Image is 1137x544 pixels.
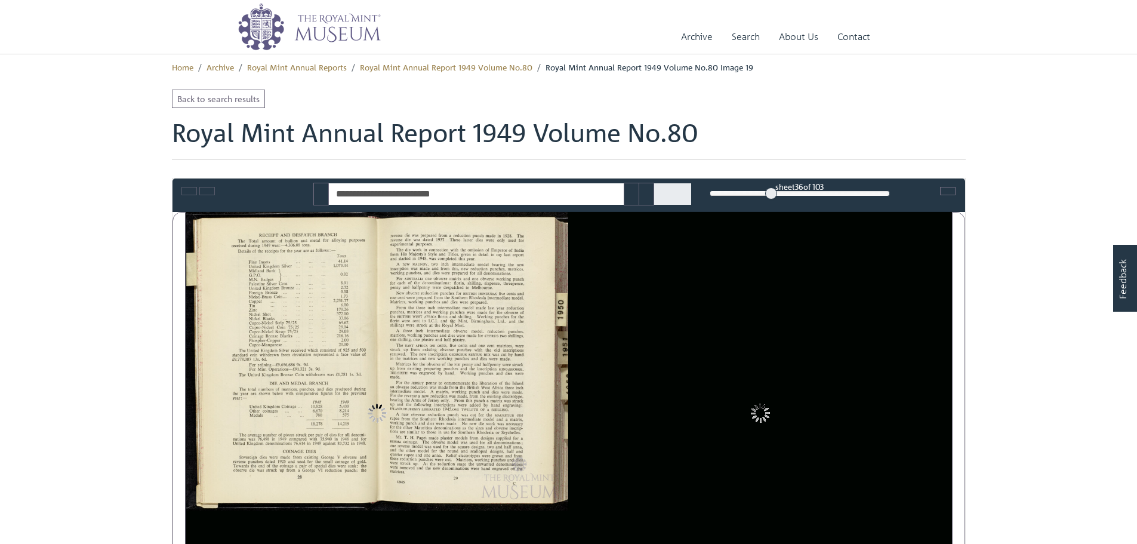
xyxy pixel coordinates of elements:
[172,118,966,159] h1: Royal Mint Annual Report 1949 Volume No.80
[247,62,347,72] a: Royal Mint Annual Reports
[172,90,265,108] a: Back to search results
[360,62,532,72] a: Royal Mint Annual Report 1949 Volume No.80
[710,181,890,192] div: sheet of 103
[313,183,329,205] button: Search
[779,20,818,54] a: About Us
[172,62,193,72] a: Home
[681,20,713,54] a: Archive
[639,183,654,205] button: Next Match
[546,62,753,72] span: Royal Mint Annual Report 1949 Volume No.80 Image 19
[624,183,639,205] button: Previous Match
[199,187,215,195] button: Open transcription window
[1115,259,1129,299] span: Feedback
[940,187,956,195] button: Full screen mode
[181,187,197,195] button: Toggle text selection (Alt+T)
[207,62,234,72] a: Archive
[238,3,381,51] img: logo_wide.png
[732,20,760,54] a: Search
[837,20,870,54] a: Contact
[328,183,624,205] input: Search for
[795,182,803,192] span: 36
[1113,245,1137,312] a: Would you like to provide feedback?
